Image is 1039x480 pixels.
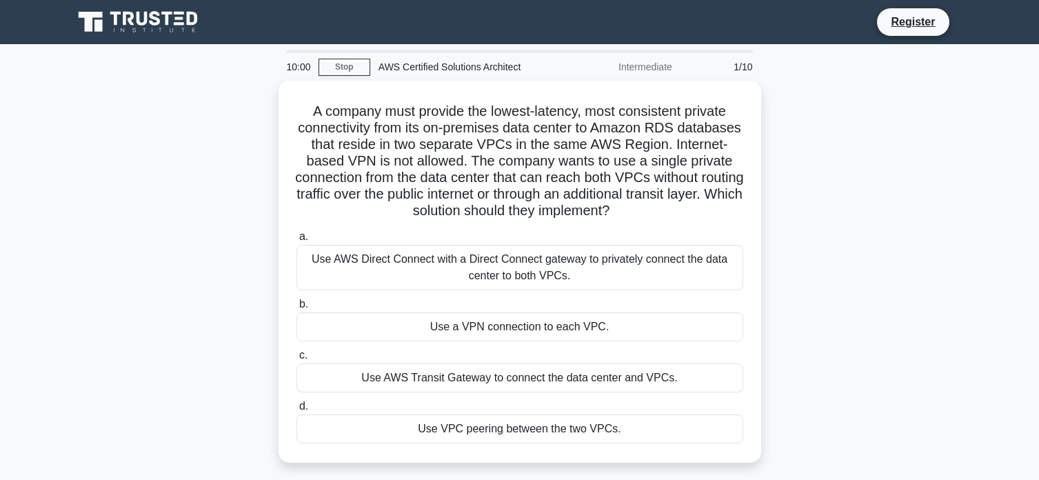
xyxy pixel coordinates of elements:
[299,349,307,361] span: c.
[295,103,745,220] h5: A company must provide the lowest-latency, most consistent private connectivity from its on-premi...
[296,312,743,341] div: Use a VPN connection to each VPC.
[319,59,370,76] a: Stop
[370,53,560,81] div: AWS Certified Solutions Architect
[296,245,743,290] div: Use AWS Direct Connect with a Direct Connect gateway to privately connect the data center to both...
[882,13,943,30] a: Register
[279,53,319,81] div: 10:00
[299,230,308,242] span: a.
[299,400,308,412] span: d.
[560,53,680,81] div: Intermediate
[680,53,761,81] div: 1/10
[299,298,308,310] span: b.
[296,363,743,392] div: Use AWS Transit Gateway to connect the data center and VPCs.
[296,414,743,443] div: Use VPC peering between the two VPCs.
